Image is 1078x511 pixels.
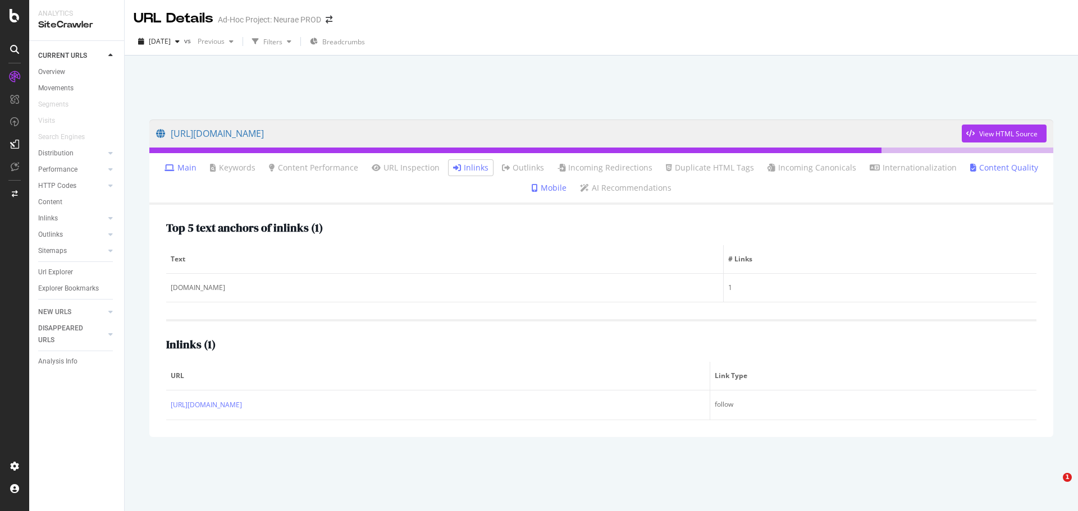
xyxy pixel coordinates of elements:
[38,245,105,257] a: Sitemaps
[532,182,567,194] a: Mobile
[38,196,62,208] div: Content
[38,356,77,367] div: Analysis Info
[38,66,116,78] a: Overview
[269,162,358,173] a: Content Performance
[38,50,87,62] div: CURRENT URLS
[1040,473,1067,500] iframe: Intercom live chat
[166,338,216,351] h2: Inlinks ( 1 )
[38,164,105,176] a: Performance
[38,131,85,143] div: Search Engines
[580,182,672,194] a: AI Recommendations
[38,229,105,241] a: Outlinks
[979,129,1038,139] div: View HTML Source
[134,33,184,50] button: [DATE]
[502,162,544,173] a: Outlinks
[156,119,962,148] a: [URL][DOMAIN_NAME]
[38,115,66,127] a: Visits
[210,162,255,173] a: Keywords
[322,37,365,47] span: Breadcrumbs
[38,323,105,346] a: DISAPPEARED URLS
[184,36,193,45] span: vs
[263,37,282,47] div: Filters
[38,180,105,192] a: HTTP Codes
[38,19,115,31] div: SiteCrawler
[171,283,719,293] div: [DOMAIN_NAME]
[193,36,225,46] span: Previous
[165,162,197,173] a: Main
[38,148,74,159] div: Distribution
[38,99,68,111] div: Segments
[38,356,116,367] a: Analysis Info
[248,33,296,50] button: Filters
[149,36,171,46] span: 2025 Oct. 1st
[1063,473,1072,482] span: 1
[38,115,55,127] div: Visits
[768,162,856,173] a: Incoming Canonicals
[38,283,99,294] div: Explorer Bookmarks
[38,50,105,62] a: CURRENT URLS
[38,266,116,278] a: Url Explorer
[171,254,716,264] span: Text
[305,33,369,50] button: Breadcrumbs
[38,164,77,176] div: Performance
[558,162,652,173] a: Incoming Redirections
[38,245,67,257] div: Sitemaps
[38,306,71,318] div: NEW URLS
[38,82,74,94] div: Movements
[38,82,116,94] a: Movements
[38,323,95,346] div: DISAPPEARED URLS
[38,213,105,224] a: Inlinks
[666,162,754,173] a: Duplicate HTML Tags
[171,371,702,381] span: URL
[962,125,1047,142] button: View HTML Source
[728,283,1032,293] div: 1
[193,33,238,50] button: Previous
[38,196,116,208] a: Content
[326,16,332,24] div: arrow-right-arrow-left
[38,66,65,78] div: Overview
[38,306,105,318] a: NEW URLS
[372,162,440,173] a: URL Inspection
[728,254,1029,264] span: # Links
[38,9,115,19] div: Analytics
[970,162,1038,173] a: Content Quality
[38,131,96,143] a: Search Engines
[218,14,321,25] div: Ad-Hoc Project: Neurae PROD
[715,371,1029,381] span: Link Type
[870,162,957,173] a: Internationalization
[166,222,323,234] h2: Top 5 text anchors of inlinks ( 1 )
[38,229,63,241] div: Outlinks
[38,99,80,111] a: Segments
[38,213,58,224] div: Inlinks
[171,399,242,411] a: [URL][DOMAIN_NAME]
[710,390,1036,420] td: follow
[38,148,105,159] a: Distribution
[38,283,116,294] a: Explorer Bookmarks
[38,266,73,278] div: Url Explorer
[453,162,488,173] a: Inlinks
[38,180,76,192] div: HTTP Codes
[134,9,213,28] div: URL Details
